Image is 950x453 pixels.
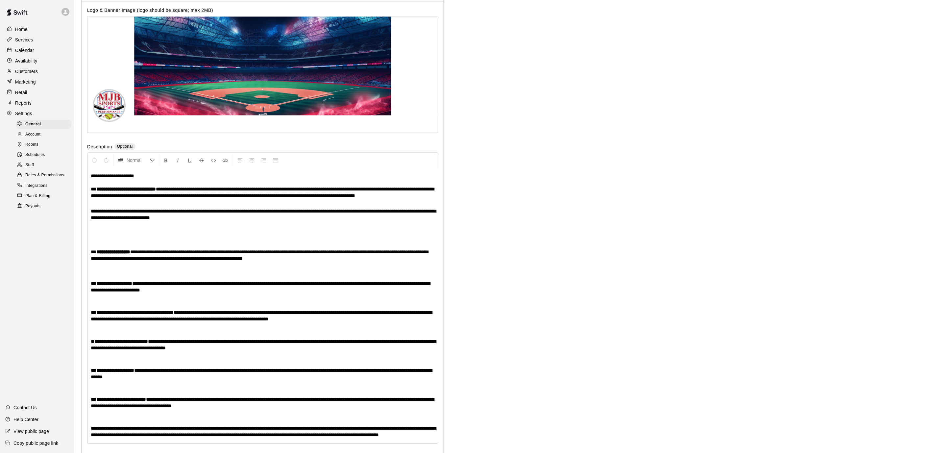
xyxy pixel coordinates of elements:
a: Calendar [5,45,69,55]
p: Availability [15,58,37,64]
label: Description [87,143,112,151]
p: Home [15,26,28,33]
a: Availability [5,56,69,66]
p: Retail [15,89,27,96]
button: Formatting Options [115,154,158,166]
a: Integrations [16,181,74,191]
a: Roles & Permissions [16,170,74,181]
p: Marketing [15,79,36,85]
p: Reports [15,100,32,106]
button: Format Italics [172,154,183,166]
a: Reports [5,98,69,108]
p: Copy public page link [13,440,58,446]
div: Schedules [16,150,71,160]
button: Justify Align [270,154,281,166]
p: Contact Us [13,404,37,411]
span: Normal [127,157,150,164]
button: Center Align [246,154,257,166]
span: Schedules [25,152,45,158]
p: Calendar [15,47,34,54]
button: Format Strikethrough [196,154,207,166]
a: Plan & Billing [16,191,74,201]
p: View public page [13,428,49,435]
a: Account [16,129,74,139]
a: Schedules [16,150,74,160]
span: General [25,121,41,128]
div: Integrations [16,181,71,190]
div: Roles & Permissions [16,171,71,180]
div: Staff [16,161,71,170]
p: Services [15,37,33,43]
span: Optional [117,144,133,149]
button: Undo [89,154,100,166]
p: Customers [15,68,38,75]
span: Payouts [25,203,40,210]
a: General [16,119,74,129]
span: Integrations [25,183,48,189]
a: Marketing [5,77,69,87]
div: Payouts [16,202,71,211]
a: Rooms [16,140,74,150]
a: Services [5,35,69,45]
div: Plan & Billing [16,191,71,201]
button: Redo [101,154,112,166]
div: General [16,120,71,129]
a: Settings [5,109,69,118]
a: Payouts [16,201,74,211]
button: Left Align [234,154,246,166]
a: Customers [5,66,69,76]
button: Format Underline [184,154,195,166]
button: Format Bold [160,154,172,166]
span: Account [25,131,40,138]
p: Help Center [13,416,38,423]
a: Retail [5,88,69,97]
label: Logo & Banner Image (logo should be square; max 2MB) [87,8,213,13]
a: Staff [16,160,74,170]
span: Roles & Permissions [25,172,64,179]
span: Rooms [25,141,38,148]
button: Right Align [258,154,269,166]
p: Settings [15,110,32,117]
button: Insert Link [220,154,231,166]
span: Plan & Billing [25,193,50,199]
div: Rooms [16,140,71,149]
div: Account [16,130,71,139]
span: Staff [25,162,34,168]
button: Insert Code [208,154,219,166]
a: Home [5,24,69,34]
